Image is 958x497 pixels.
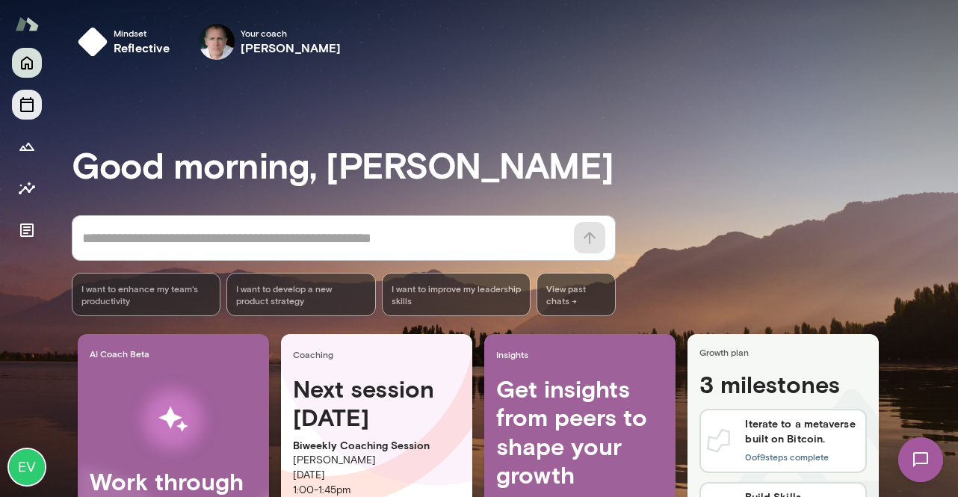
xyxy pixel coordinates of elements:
[90,348,263,359] span: AI Coach Beta
[382,273,531,316] div: I want to improve my leadership skills
[699,346,873,358] span: Growth plan
[188,18,352,66] div: Mike LaneYour coach[PERSON_NAME]
[392,283,521,306] span: I want to improve my leadership skills
[12,90,42,120] button: Sessions
[72,143,958,185] h3: Good morning, [PERSON_NAME]
[72,18,182,66] button: Mindsetreflective
[293,468,460,483] p: [DATE]
[293,453,460,468] p: [PERSON_NAME]
[293,438,460,453] p: Biweekly Coaching Session
[241,39,342,57] h6: [PERSON_NAME]
[9,449,45,485] img: Evan Roche
[226,273,375,316] div: I want to develop a new product strategy
[537,273,616,316] span: View past chats ->
[81,283,211,306] span: I want to enhance my team's productivity
[12,215,42,245] button: Documents
[699,370,867,404] h4: 3 milestones
[199,24,235,60] img: Mike Lane
[12,48,42,78] button: Home
[745,451,829,462] span: 0 of 9 steps complete
[12,132,42,161] button: Growth Plan
[107,372,240,467] img: AI Workflows
[293,348,466,360] span: Coaching
[236,283,365,306] span: I want to develop a new product strategy
[114,27,170,39] span: Mindset
[293,374,460,432] h4: Next session [DATE]
[15,10,39,38] img: Mento
[12,173,42,203] button: Insights
[114,39,170,57] h6: reflective
[72,273,220,316] div: I want to enhance my team's productivity
[496,348,670,360] span: Insights
[745,416,859,446] h6: Iterate to a metaverse built on Bitcoin.
[241,27,342,39] span: Your coach
[496,374,664,490] h4: Get insights from peers to shape your growth
[78,27,108,57] img: mindset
